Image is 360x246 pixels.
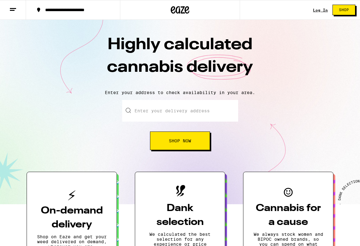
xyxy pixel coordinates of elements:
[122,100,238,122] input: Enter your delivery address
[72,34,288,85] h1: Highly calculated cannabis delivery
[145,201,215,229] h3: Dank selection
[339,8,349,12] span: Shop
[253,201,323,229] h3: Cannabis for a cause
[6,90,354,95] p: Enter your address to check availability in your area.
[332,5,355,15] button: Shop
[328,5,360,15] a: Shop
[37,204,107,232] h3: On-demand delivery
[169,139,191,143] span: Shop Now
[313,8,328,12] a: Log In
[150,132,210,150] button: Shop Now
